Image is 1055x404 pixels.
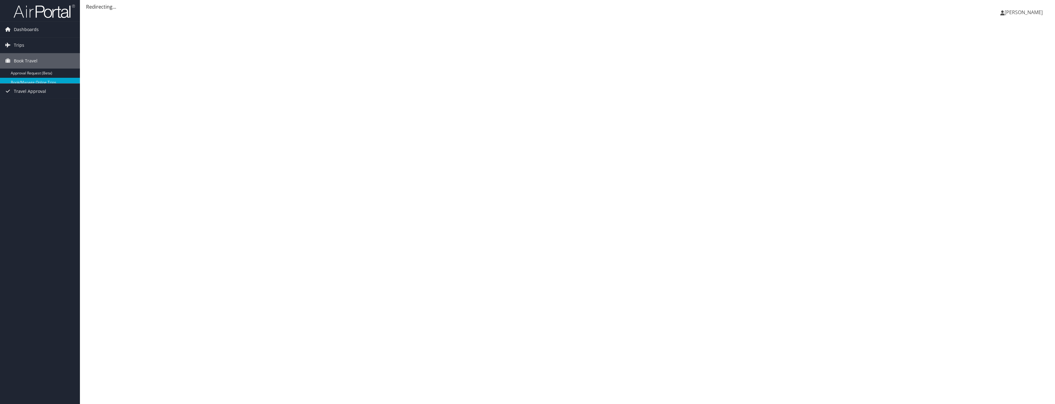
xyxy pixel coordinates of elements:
[1000,3,1049,22] a: [PERSON_NAME]
[86,3,1049,10] div: Redirecting...
[14,22,39,37] span: Dashboards
[14,53,38,69] span: Book Travel
[1005,9,1043,16] span: [PERSON_NAME]
[14,84,46,99] span: Travel Approval
[14,38,24,53] span: Trips
[14,4,75,18] img: airportal-logo.png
